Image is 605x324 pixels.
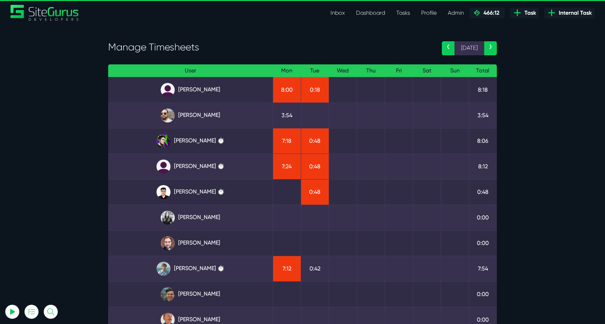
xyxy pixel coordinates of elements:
td: 0:18 [301,77,329,103]
a: 466:12 [470,8,505,18]
td: 0:42 [301,256,329,281]
a: [PERSON_NAME] [114,211,267,225]
img: ublsy46zpoyz6muduycb.jpg [161,108,175,122]
td: 0:48 [301,154,329,179]
td: 0:00 [469,281,497,307]
td: 0:48 [301,179,329,205]
td: 8:18 [469,77,497,103]
td: 7:54 [469,256,497,281]
td: 0:00 [469,230,497,256]
td: 8:12 [469,154,497,179]
span: [DATE] [454,41,484,55]
td: 7:24 [273,154,301,179]
a: Profile [416,6,442,20]
img: default_qrqg0b.png [157,160,171,174]
img: default_qrqg0b.png [161,83,175,97]
th: Sun [441,64,469,77]
td: 0:48 [469,179,497,205]
th: Tue [301,64,329,77]
th: User [108,64,273,77]
td: 8:00 [273,77,301,103]
a: › [484,41,497,55]
a: ‹ [442,41,454,55]
img: xv1kmavyemxtguplm5ir.png [157,185,171,199]
td: 7:18 [273,128,301,154]
th: Total [469,64,497,77]
h3: Manage Timesheets [108,41,431,53]
td: 3:54 [469,103,497,128]
span: Internal Task [556,9,592,17]
a: Dashboard [350,6,391,20]
img: rgqpcqpgtbr9fmz9rxmm.jpg [161,211,175,225]
a: [PERSON_NAME] ⏱️ [114,262,267,276]
td: 7:12 [273,256,301,281]
img: rxuxidhawjjb44sgel4e.png [157,134,171,148]
a: [PERSON_NAME] ⏱️ [114,185,267,199]
a: Tasks [391,6,416,20]
a: [PERSON_NAME] [114,287,267,301]
th: Fri [385,64,413,77]
a: [PERSON_NAME] [114,108,267,122]
img: Sitegurus Logo [11,5,79,21]
a: SiteGurus [11,5,79,21]
a: Admin [442,6,470,20]
th: Wed [329,64,357,77]
a: Task [510,8,539,18]
th: Thu [357,64,385,77]
a: [PERSON_NAME] [114,236,267,250]
img: tkl4csrki1nqjgf0pb1z.png [157,262,171,276]
a: Internal Task [544,8,594,18]
a: Inbox [325,6,350,20]
td: 8:06 [469,128,497,154]
span: 466:12 [481,9,499,16]
td: 0:48 [301,128,329,154]
td: 0:00 [469,205,497,230]
td: 3:54 [273,103,301,128]
th: Mon [273,64,301,77]
th: Sat [413,64,441,77]
span: Task [522,9,536,17]
img: esb8jb8dmrsykbqurfoz.jpg [161,287,175,301]
a: [PERSON_NAME] ⏱️ [114,134,267,148]
img: tfogtqcjwjterk6idyiu.jpg [161,236,175,250]
a: [PERSON_NAME] ⏱️ [114,160,267,174]
a: [PERSON_NAME] [114,83,267,97]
